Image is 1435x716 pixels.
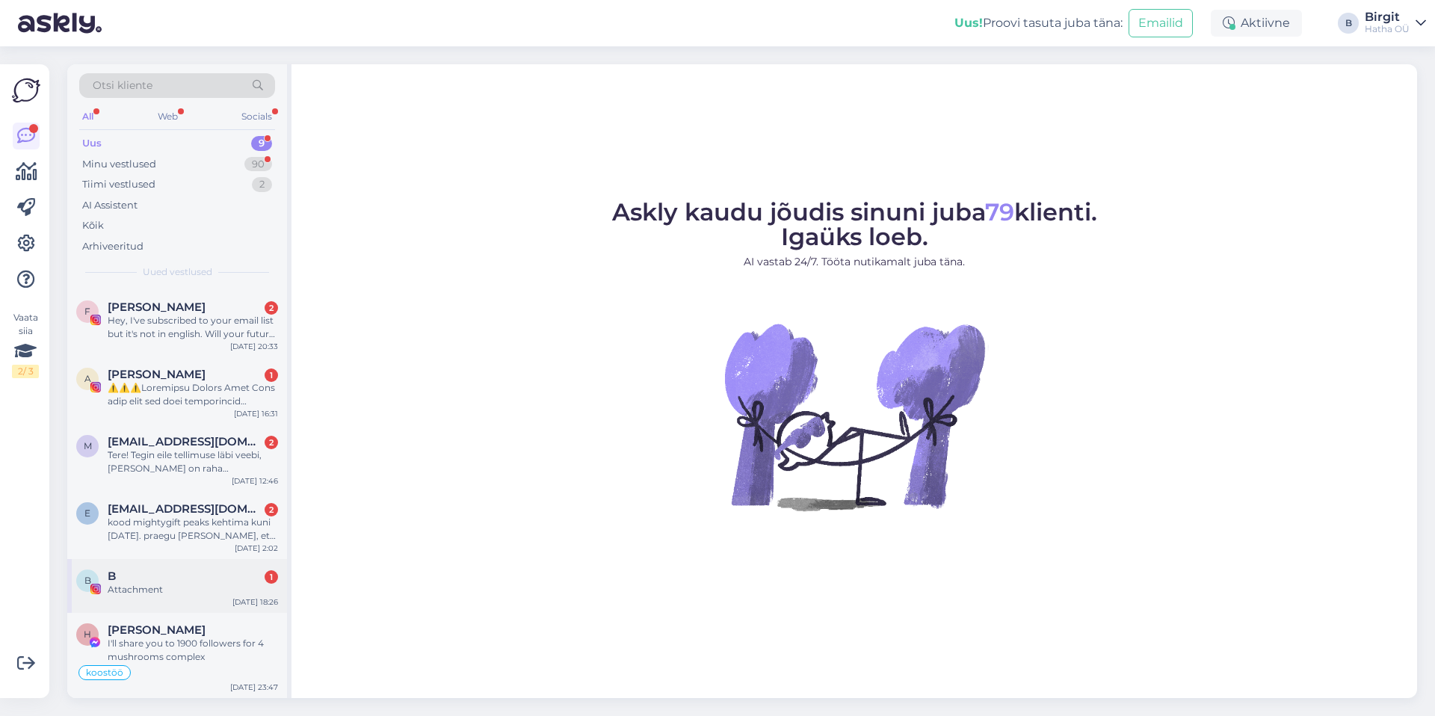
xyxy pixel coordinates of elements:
div: [DATE] 23:47 [230,682,278,693]
div: 90 [244,157,272,172]
div: All [79,107,96,126]
div: Arhiveeritud [82,239,143,254]
div: [DATE] 16:31 [234,408,278,419]
a: BirgitHatha OÜ [1365,11,1426,35]
span: m [84,440,92,451]
div: Tiimi vestlused [82,177,155,192]
span: koostöö [86,668,123,677]
div: Aktiivne [1211,10,1302,37]
div: Minu vestlused [82,157,156,172]
div: Attachment [108,583,278,596]
div: [DATE] 2:02 [235,543,278,554]
span: Uued vestlused [143,265,212,279]
div: 2 [252,177,272,192]
div: Tere! Tegin eile tellimuse läbi veebi, [PERSON_NAME] on raha broneeritud staatuses. Kas minu tell... [108,448,278,475]
span: Faiz Shaikh [108,300,206,314]
button: Emailid [1129,9,1193,37]
span: e [84,507,90,519]
div: [DATE] 20:33 [230,341,278,352]
span: Otsi kliente [93,78,152,93]
div: Socials [238,107,275,126]
div: Hatha OÜ [1365,23,1410,35]
b: Uus! [954,16,983,30]
div: [DATE] 18:26 [232,596,278,608]
div: 1 [265,570,278,584]
img: Askly Logo [12,76,40,105]
span: elemerike@gmail.com [108,502,263,516]
div: 1 [265,368,278,382]
div: Hey, I've subscribed to your email list but it's not in english. Will your future emails also be ... [108,314,278,341]
img: No Chat active [720,282,989,551]
div: I'll share you to 1900 followers for 4 mushrooms complex [108,637,278,664]
div: ⚠️⚠️⚠️Loremipsu Dolors Amet Cons adip elit sed doei temporincid utlaboreet do'ma aliquaenim admin... [108,381,278,408]
span: Arlene Hansen [108,368,206,381]
div: Proovi tasuta juba täna: [954,14,1123,32]
span: margitmik@gmail.com [108,435,263,448]
div: 2 / 3 [12,365,39,378]
div: B [1338,13,1359,34]
span: B [108,570,116,583]
span: B [84,575,91,586]
div: Uus [82,136,102,151]
span: F [84,306,90,317]
div: Kõik [82,218,104,233]
div: AI Assistent [82,198,138,213]
div: Web [155,107,181,126]
div: 2 [265,436,278,449]
p: AI vastab 24/7. Tööta nutikamalt juba täna. [612,254,1097,270]
span: 79 [985,197,1014,226]
div: [DATE] 12:46 [232,475,278,487]
div: Vaata siia [12,311,39,378]
div: Birgit [1365,11,1410,23]
div: 9 [251,136,272,151]
div: 2 [265,301,278,315]
div: kood mightygift peaks kehtima kuni [DATE]. praegu [PERSON_NAME], et expired, aga [DATE] alles algas. [108,516,278,543]
span: Heino Skovgaard [108,623,206,637]
span: H [84,629,91,640]
span: Askly kaudu jõudis sinuni juba klienti. Igaüks loeb. [612,197,1097,251]
span: A [84,373,91,384]
div: 2 [265,503,278,516]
